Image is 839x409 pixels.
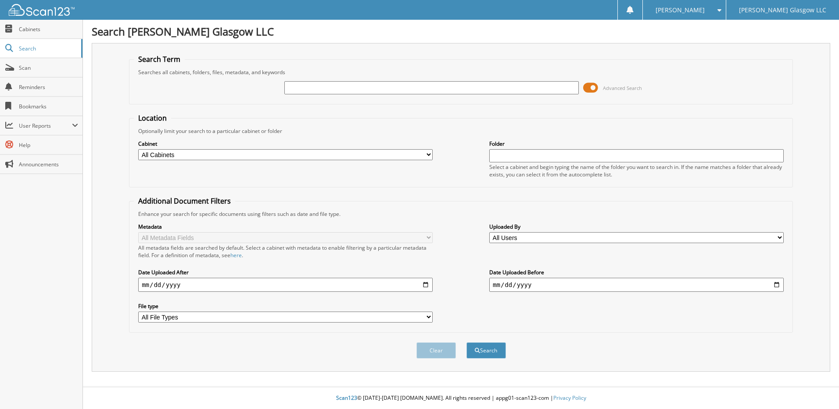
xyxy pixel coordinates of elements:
[134,127,788,135] div: Optionally limit your search to a particular cabinet or folder
[138,140,433,147] label: Cabinet
[138,269,433,276] label: Date Uploaded After
[19,161,78,168] span: Announcements
[553,394,586,402] a: Privacy Policy
[9,4,75,16] img: scan123-logo-white.svg
[19,64,78,72] span: Scan
[603,85,642,91] span: Advanced Search
[138,223,433,230] label: Metadata
[134,54,185,64] legend: Search Term
[19,45,77,52] span: Search
[489,163,784,178] div: Select a cabinet and begin typing the name of the folder you want to search in. If the name match...
[19,122,72,129] span: User Reports
[19,25,78,33] span: Cabinets
[138,244,433,259] div: All metadata fields are searched by default. Select a cabinet with metadata to enable filtering b...
[83,387,839,409] div: © [DATE]-[DATE] [DOMAIN_NAME]. All rights reserved | appg01-scan123-com |
[134,68,788,76] div: Searches all cabinets, folders, files, metadata, and keywords
[489,278,784,292] input: end
[134,210,788,218] div: Enhance your search for specific documents using filters such as date and file type.
[134,196,235,206] legend: Additional Document Filters
[230,251,242,259] a: here
[134,113,171,123] legend: Location
[138,302,433,310] label: File type
[19,141,78,149] span: Help
[489,223,784,230] label: Uploaded By
[138,278,433,292] input: start
[739,7,826,13] span: [PERSON_NAME] Glasgow LLC
[466,342,506,359] button: Search
[336,394,357,402] span: Scan123
[19,83,78,91] span: Reminders
[656,7,705,13] span: [PERSON_NAME]
[489,140,784,147] label: Folder
[19,103,78,110] span: Bookmarks
[92,24,830,39] h1: Search [PERSON_NAME] Glasgow LLC
[416,342,456,359] button: Clear
[489,269,784,276] label: Date Uploaded Before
